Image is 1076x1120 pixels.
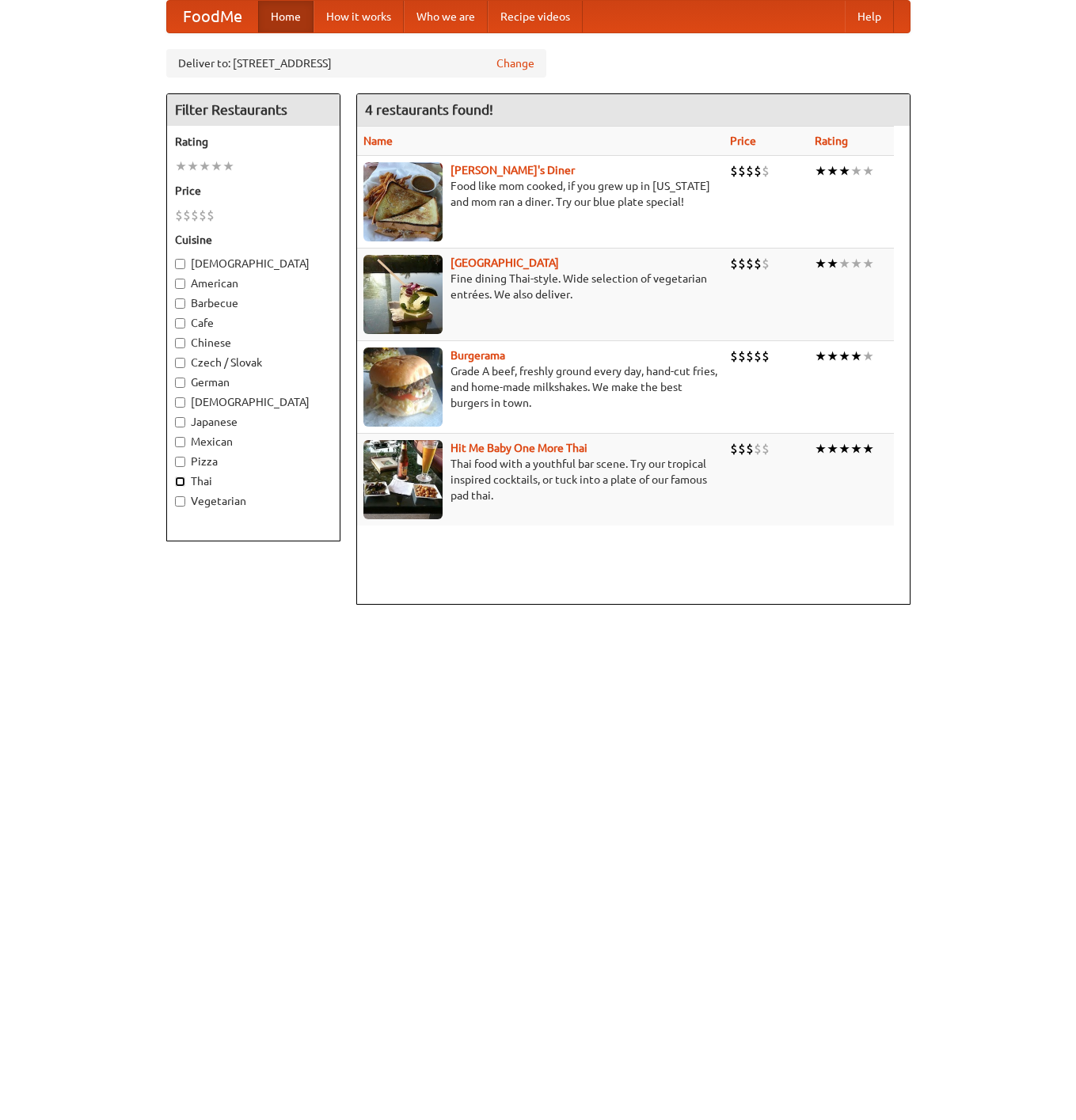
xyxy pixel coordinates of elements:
[827,440,838,457] li: ★
[191,207,199,224] li: $
[175,335,332,351] label: Chinese
[187,158,199,175] li: ★
[175,279,185,289] input: American
[175,414,332,430] label: Japanese
[175,256,332,271] label: [DEMOGRAPHIC_DATA]
[175,259,185,269] input: [DEMOGRAPHIC_DATA]
[738,255,746,272] li: $
[496,55,534,71] a: Change
[754,347,762,365] li: $
[363,162,443,241] img: sallys.jpg
[175,355,332,370] label: Czech / Slovak
[827,162,838,180] li: ★
[838,440,850,457] li: ★
[175,338,185,348] input: Chinese
[199,158,211,175] li: ★
[363,363,718,411] p: Grade A beef, freshly ground every day, hand-cut fries, and home-made milkshakes. We make the bes...
[845,1,894,32] a: Help
[175,434,332,450] label: Mexican
[175,394,332,410] label: [DEMOGRAPHIC_DATA]
[862,347,874,365] li: ★
[738,347,746,365] li: $
[838,162,850,180] li: ★
[838,255,850,272] li: ★
[363,347,443,427] img: burgerama.jpg
[762,347,770,365] li: $
[175,232,332,248] h5: Cuisine
[175,437,185,447] input: Mexican
[862,440,874,457] li: ★
[730,440,738,457] li: $
[738,162,746,180] li: $
[175,417,185,427] input: Japanese
[363,440,443,519] img: babythai.jpg
[754,440,762,457] li: $
[175,358,185,368] input: Czech / Slovak
[167,1,258,32] a: FoodMe
[754,162,762,180] li: $
[815,135,848,147] a: Rating
[488,1,583,32] a: Recipe videos
[738,440,746,457] li: $
[815,162,827,180] li: ★
[175,318,185,328] input: Cafe
[862,162,874,180] li: ★
[827,255,838,272] li: ★
[850,162,862,180] li: ★
[314,1,404,32] a: How it works
[730,162,738,180] li: $
[211,158,222,175] li: ★
[827,347,838,365] li: ★
[746,255,754,272] li: $
[451,442,587,454] b: Hit Me Baby One More Thai
[363,255,443,334] img: satay.jpg
[166,49,546,78] div: Deliver to: [STREET_ADDRESS]
[222,158,234,175] li: ★
[207,207,215,224] li: $
[167,94,340,126] h4: Filter Restaurants
[762,255,770,272] li: $
[451,256,559,269] b: [GEOGRAPHIC_DATA]
[199,207,207,224] li: $
[363,271,718,302] p: Fine dining Thai-style. Wide selection of vegetarian entrées. We also deliver.
[175,496,185,507] input: Vegetarian
[762,440,770,457] li: $
[363,178,718,210] p: Food like mom cooked, if you grew up in [US_STATE] and mom ran a diner. Try our blue plate special!
[175,457,185,467] input: Pizza
[365,102,493,117] ng-pluralize: 4 restaurants found!
[175,207,183,224] li: $
[175,295,332,311] label: Barbecue
[754,255,762,272] li: $
[451,164,575,177] a: [PERSON_NAME]'s Diner
[815,255,827,272] li: ★
[363,135,393,147] a: Name
[746,440,754,457] li: $
[746,347,754,365] li: $
[175,374,332,390] label: German
[850,347,862,365] li: ★
[730,347,738,365] li: $
[730,135,756,147] a: Price
[175,158,187,175] li: ★
[175,183,332,199] h5: Price
[451,349,505,362] a: Burgerama
[815,347,827,365] li: ★
[183,207,191,224] li: $
[175,134,332,150] h5: Rating
[175,454,332,469] label: Pizza
[746,162,754,180] li: $
[175,476,185,487] input: Thai
[175,378,185,388] input: German
[815,440,827,457] li: ★
[175,473,332,489] label: Thai
[762,162,770,180] li: $
[850,255,862,272] li: ★
[730,255,738,272] li: $
[838,347,850,365] li: ★
[175,298,185,309] input: Barbecue
[175,315,332,331] label: Cafe
[850,440,862,457] li: ★
[175,275,332,291] label: American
